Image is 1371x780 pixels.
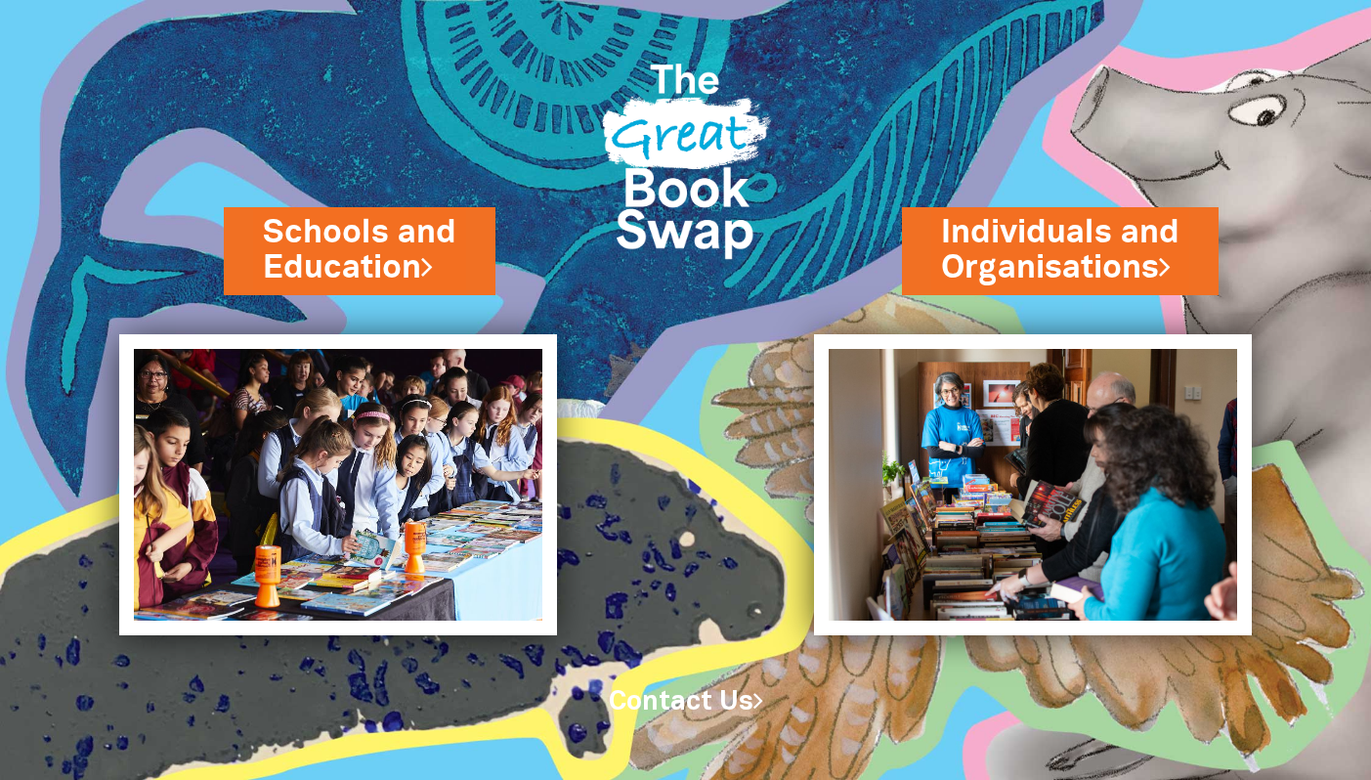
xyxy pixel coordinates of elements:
[119,334,557,635] img: Schools and Education
[941,210,1179,290] a: Individuals andOrganisations
[814,334,1252,635] img: Individuals and Organisations
[586,23,786,287] img: Great Bookswap logo
[263,210,456,290] a: Schools andEducation
[609,690,763,715] a: Contact Us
